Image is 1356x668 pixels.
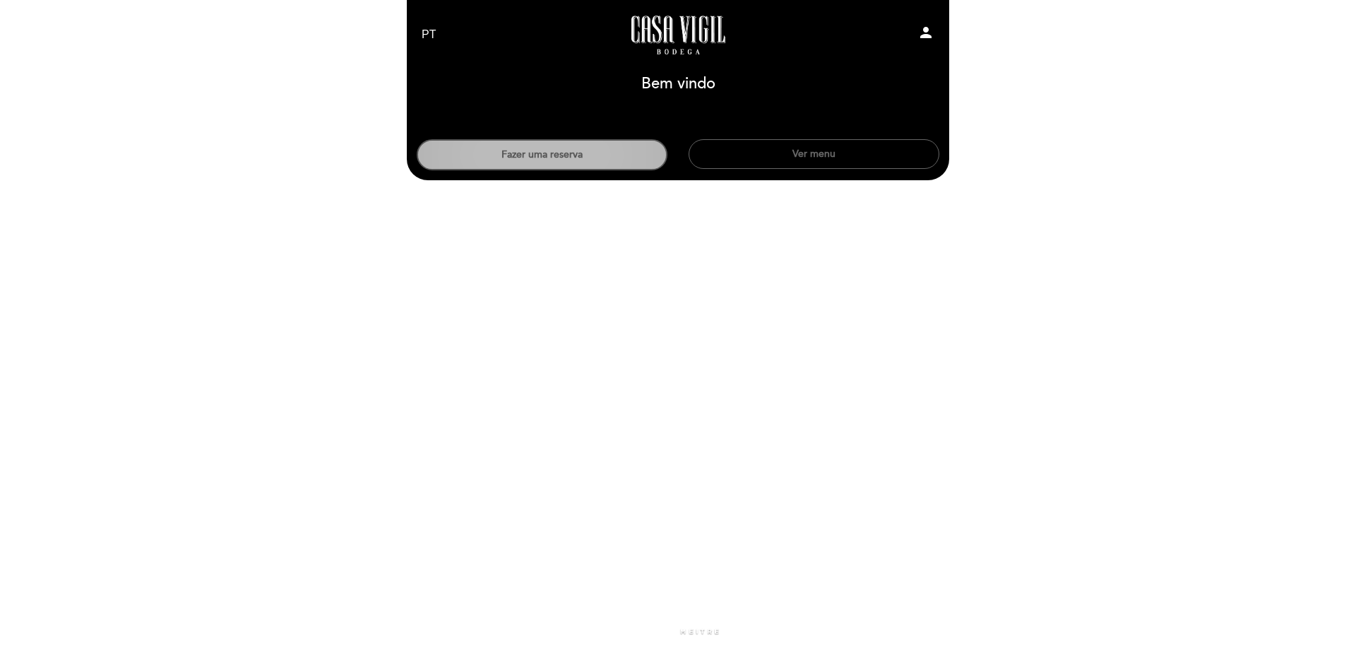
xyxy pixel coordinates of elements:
[679,628,720,635] img: MEITRE
[917,24,934,41] i: person
[917,24,934,46] button: person
[642,644,714,654] a: Política de privacidade
[641,76,715,93] h1: Bem vindo
[590,16,766,54] a: Casa Vigil - Restaurante
[689,139,939,169] button: Ver menu
[636,626,720,636] a: powered by
[636,626,676,636] span: powered by
[417,139,667,170] button: Fazer uma reserva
